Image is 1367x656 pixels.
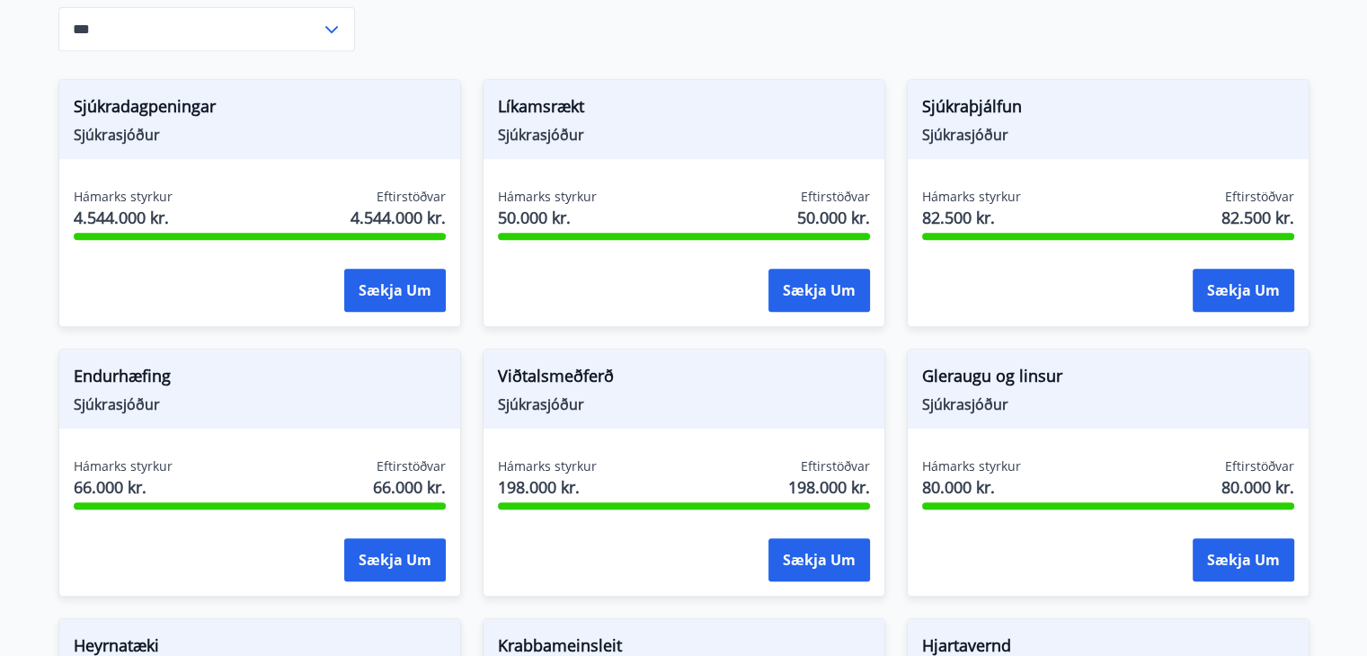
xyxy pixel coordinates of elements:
[498,475,597,499] span: 198.000 kr.
[377,457,446,475] span: Eftirstöðvar
[768,269,870,312] button: Sækja um
[922,457,1021,475] span: Hámarks styrkur
[797,206,870,229] span: 50.000 kr.
[498,188,597,206] span: Hámarks styrkur
[1221,206,1294,229] span: 82.500 kr.
[801,188,870,206] span: Eftirstöðvar
[74,364,446,394] span: Endurhæfing
[922,94,1294,125] span: Sjúkraþjálfun
[768,538,870,581] button: Sækja um
[922,394,1294,414] span: Sjúkrasjóður
[1193,269,1294,312] button: Sækja um
[1225,188,1294,206] span: Eftirstöðvar
[344,538,446,581] button: Sækja um
[801,457,870,475] span: Eftirstöðvar
[74,475,173,499] span: 66.000 kr.
[373,475,446,499] span: 66.000 kr.
[1221,475,1294,499] span: 80.000 kr.
[1225,457,1294,475] span: Eftirstöðvar
[74,206,173,229] span: 4.544.000 kr.
[498,206,597,229] span: 50.000 kr.
[74,125,446,145] span: Sjúkrasjóður
[788,475,870,499] span: 198.000 kr.
[74,188,173,206] span: Hámarks styrkur
[922,206,1021,229] span: 82.500 kr.
[498,457,597,475] span: Hámarks styrkur
[922,475,1021,499] span: 80.000 kr.
[377,188,446,206] span: Eftirstöðvar
[1193,538,1294,581] button: Sækja um
[498,394,870,414] span: Sjúkrasjóður
[351,206,446,229] span: 4.544.000 kr.
[74,394,446,414] span: Sjúkrasjóður
[922,188,1021,206] span: Hámarks styrkur
[344,269,446,312] button: Sækja um
[922,125,1294,145] span: Sjúkrasjóður
[498,94,870,125] span: Líkamsrækt
[74,457,173,475] span: Hámarks styrkur
[498,364,870,394] span: Viðtalsmeðferð
[922,364,1294,394] span: Gleraugu og linsur
[74,94,446,125] span: Sjúkradagpeningar
[498,125,870,145] span: Sjúkrasjóður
